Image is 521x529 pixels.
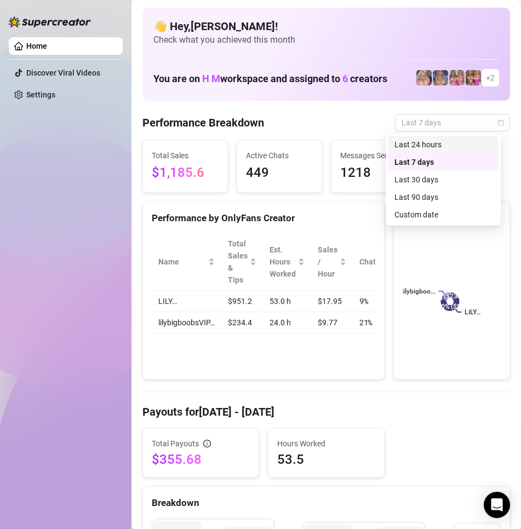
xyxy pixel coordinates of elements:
div: Last 30 days [388,171,499,188]
span: 21 % [359,317,377,329]
th: Name [152,233,221,291]
h4: Payouts for [DATE] - [DATE] [142,404,510,419]
span: 449 [246,163,313,183]
div: Performance by OnlyFans Creator [152,211,375,226]
div: Est. Hours Worked [270,244,296,280]
td: $951.2 [221,291,263,312]
img: hotmomlove [466,70,481,85]
span: Total Sales [152,150,219,162]
span: Name [158,256,206,268]
div: Breakdown [152,496,501,510]
div: Last 30 days [394,174,492,186]
span: Total Payouts [152,438,199,450]
span: info-circle [203,440,211,447]
span: $355.68 [152,451,250,468]
h4: 👋 Hey, [PERSON_NAME] ! [153,19,499,34]
div: Custom date [388,206,499,223]
text: lilybigboo... [402,287,436,295]
span: calendar [497,119,504,126]
span: Total Sales & Tips [228,238,248,286]
th: Chat Conversion [353,233,445,291]
span: Chat Conversion [359,256,430,268]
a: Home [26,42,47,50]
span: 6 [342,73,348,84]
span: 53.5 [277,451,375,468]
h1: You are on workspace and assigned to creators [153,73,387,85]
th: Total Sales & Tips [221,233,263,291]
div: Last 7 days [388,153,499,171]
span: + 2 [486,72,495,84]
td: $9.77 [311,312,353,334]
div: Last 7 days [394,156,492,168]
span: Sales / Hour [318,244,337,280]
div: Last 24 hours [394,139,492,151]
span: $1,185.6 [152,163,219,183]
div: Last 24 hours [388,136,499,153]
th: Sales / Hour [311,233,353,291]
td: 24.0 h [263,312,311,334]
h4: Performance Breakdown [142,115,264,130]
td: $17.95 [311,291,353,312]
td: lilybigboobsVIP… [152,312,221,334]
span: Messages Sent [340,150,407,162]
span: Check what you achieved this month [153,34,499,46]
span: 1218 [340,163,407,183]
span: Active Chats [246,150,313,162]
img: lilybigboobs [433,70,448,85]
text: LILY… [465,308,481,316]
img: hotmomsvip [449,70,465,85]
span: 9 % [359,295,377,307]
div: Last 90 days [388,188,499,206]
div: Custom date [394,209,492,221]
a: Discover Viral Videos [26,68,100,77]
a: Settings [26,90,55,99]
td: $234.4 [221,312,263,334]
td: 53.0 h [263,291,311,312]
img: lilybigboobvip [416,70,432,85]
span: Hours Worked [277,438,375,450]
div: Open Intercom Messenger [484,492,510,518]
td: LILY… [152,291,221,312]
span: H M [202,73,220,84]
div: Last 90 days [394,191,492,203]
img: logo-BBDzfeDw.svg [9,16,91,27]
span: Last 7 days [402,114,503,131]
